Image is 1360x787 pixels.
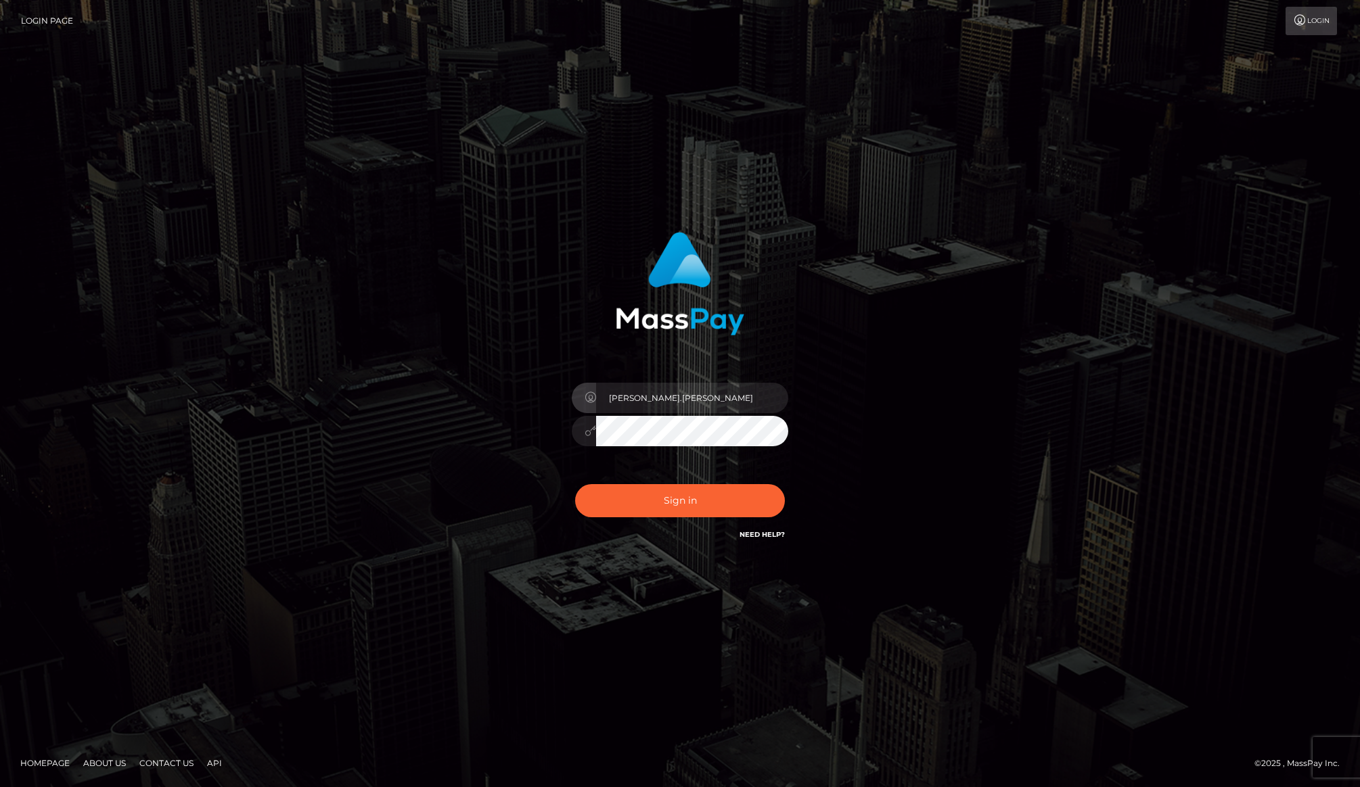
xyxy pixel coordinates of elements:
a: Login [1286,7,1337,35]
a: Login Page [21,7,73,35]
div: © 2025 , MassPay Inc. [1254,756,1350,771]
img: MassPay Login [616,232,744,335]
a: About Us [78,753,131,773]
a: Contact Us [134,753,199,773]
a: Need Help? [740,530,785,539]
button: Sign in [575,484,785,517]
a: API [202,753,227,773]
input: Username... [596,383,788,413]
a: Homepage [15,753,75,773]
